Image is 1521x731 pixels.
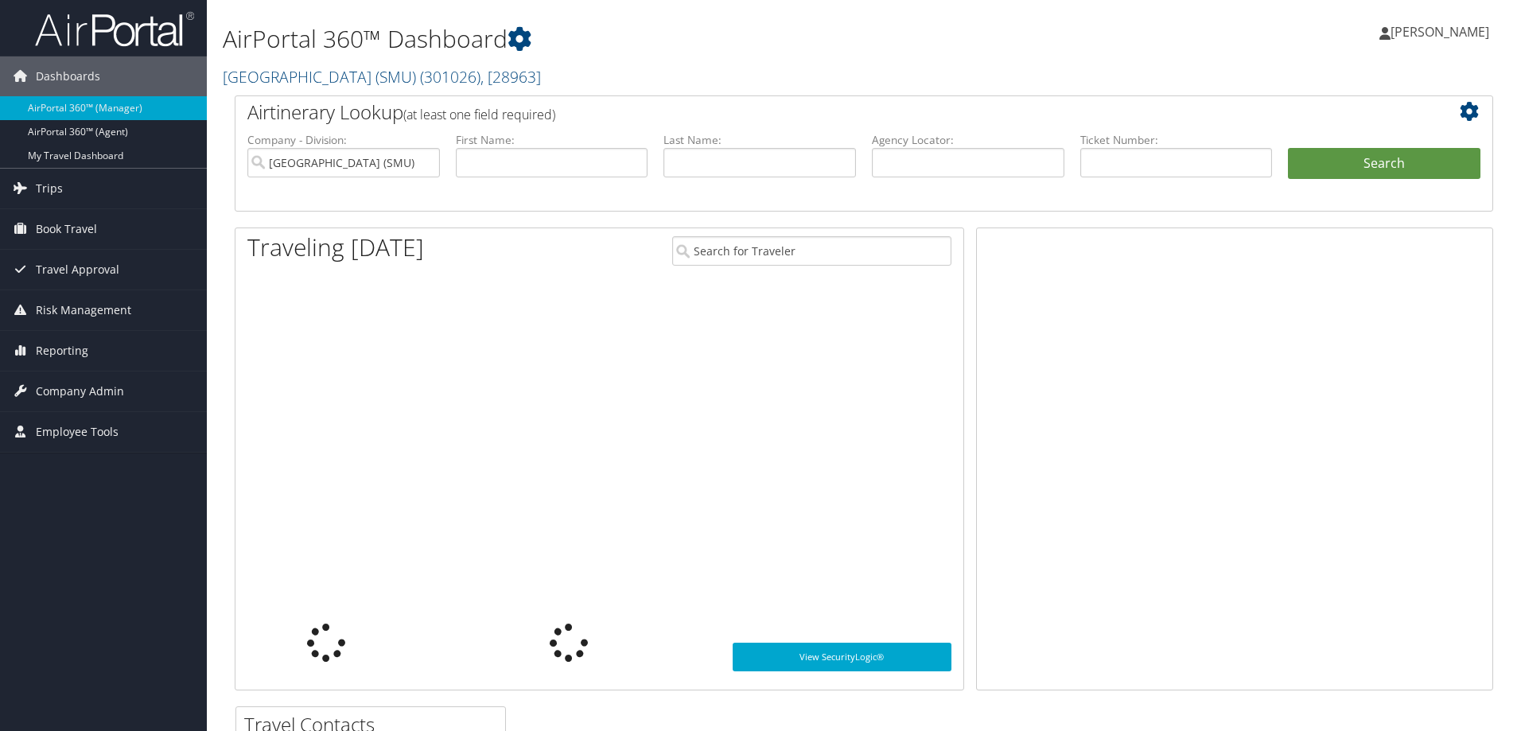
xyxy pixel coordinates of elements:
[36,169,63,208] span: Trips
[420,66,480,87] span: ( 301026 )
[1379,8,1505,56] a: [PERSON_NAME]
[36,371,124,411] span: Company Admin
[403,106,555,123] span: (at least one field required)
[247,231,424,264] h1: Traveling [DATE]
[1391,23,1489,41] span: [PERSON_NAME]
[663,132,856,148] label: Last Name:
[480,66,541,87] span: , [ 28963 ]
[36,209,97,249] span: Book Travel
[456,132,648,148] label: First Name:
[223,22,1078,56] h1: AirPortal 360™ Dashboard
[36,412,119,452] span: Employee Tools
[872,132,1064,148] label: Agency Locator:
[1080,132,1273,148] label: Ticket Number:
[36,290,131,330] span: Risk Management
[35,10,194,48] img: airportal-logo.png
[36,331,88,371] span: Reporting
[247,132,440,148] label: Company - Division:
[247,99,1375,126] h2: Airtinerary Lookup
[36,56,100,96] span: Dashboards
[733,643,951,671] a: View SecurityLogic®
[1288,148,1480,180] button: Search
[672,236,951,266] input: Search for Traveler
[36,250,119,290] span: Travel Approval
[223,66,541,87] a: [GEOGRAPHIC_DATA] (SMU)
